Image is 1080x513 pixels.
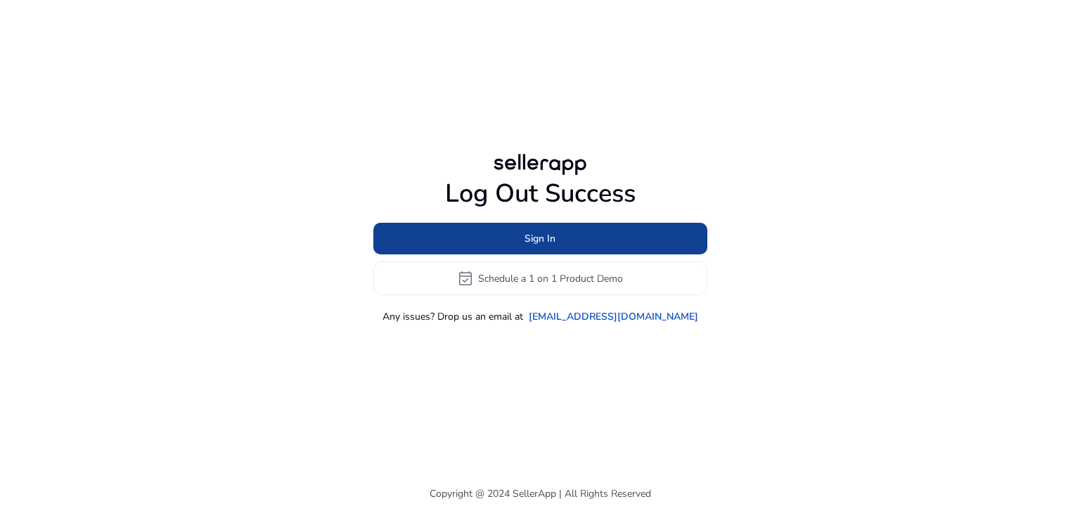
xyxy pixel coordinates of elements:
[529,309,698,324] a: [EMAIL_ADDRESS][DOMAIN_NAME]
[373,223,707,254] button: Sign In
[373,178,707,209] h1: Log Out Success
[457,270,474,287] span: event_available
[525,231,555,246] span: Sign In
[373,261,707,295] button: event_availableSchedule a 1 on 1 Product Demo
[382,309,523,324] p: Any issues? Drop us an email at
